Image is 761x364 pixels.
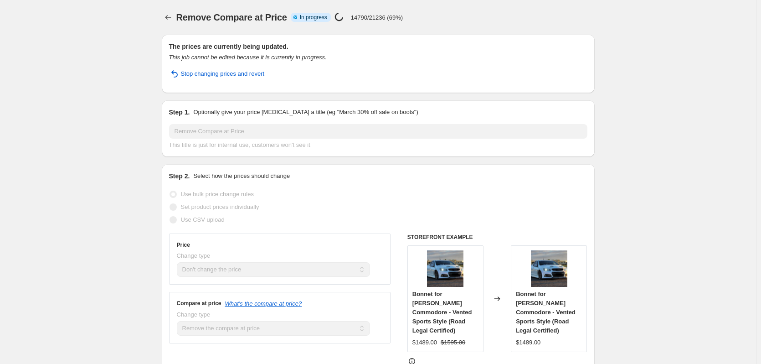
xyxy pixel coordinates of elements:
span: Bonnet for [PERSON_NAME] Commodore - Vented Sports Style (Road Legal Certified) [516,291,576,334]
span: This title is just for internal use, customers won't see it [169,141,310,148]
img: BonnetforVFHoldenCommodore-VentedSportsStyle_RoadLegalCertified_1ab_80x.png [531,250,567,287]
h2: Step 2. [169,172,190,181]
h2: The prices are currently being updated. [169,42,587,51]
i: This job cannot be edited because it is currently in progress. [169,54,327,61]
span: Use CSV upload [181,216,225,223]
button: What's the compare at price? [225,300,302,307]
span: Use bulk price change rules [181,191,254,198]
span: Change type [177,252,211,259]
p: 14790/21236 (69%) [351,14,403,21]
h6: STOREFRONT EXAMPLE [407,234,587,241]
span: Remove Compare at Price [176,12,287,22]
strike: $1595.00 [441,338,465,347]
span: In progress [300,14,327,21]
h3: Price [177,241,190,249]
span: Stop changing prices and revert [181,69,265,78]
span: Set product prices individually [181,203,259,210]
div: $1489.00 [516,338,540,347]
h2: Step 1. [169,108,190,117]
span: Change type [177,311,211,318]
span: Bonnet for [PERSON_NAME] Commodore - Vented Sports Style (Road Legal Certified) [412,291,472,334]
button: Price change jobs [162,11,175,24]
p: Select how the prices should change [193,172,290,181]
h3: Compare at price [177,300,221,307]
img: BonnetforVFHoldenCommodore-VentedSportsStyle_RoadLegalCertified_1ab_80x.png [427,250,463,287]
div: $1489.00 [412,338,437,347]
p: Optionally give your price [MEDICAL_DATA] a title (eg "March 30% off sale on boots") [193,108,418,117]
input: 30% off holiday sale [169,124,587,139]
button: Stop changing prices and revert [164,67,270,81]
